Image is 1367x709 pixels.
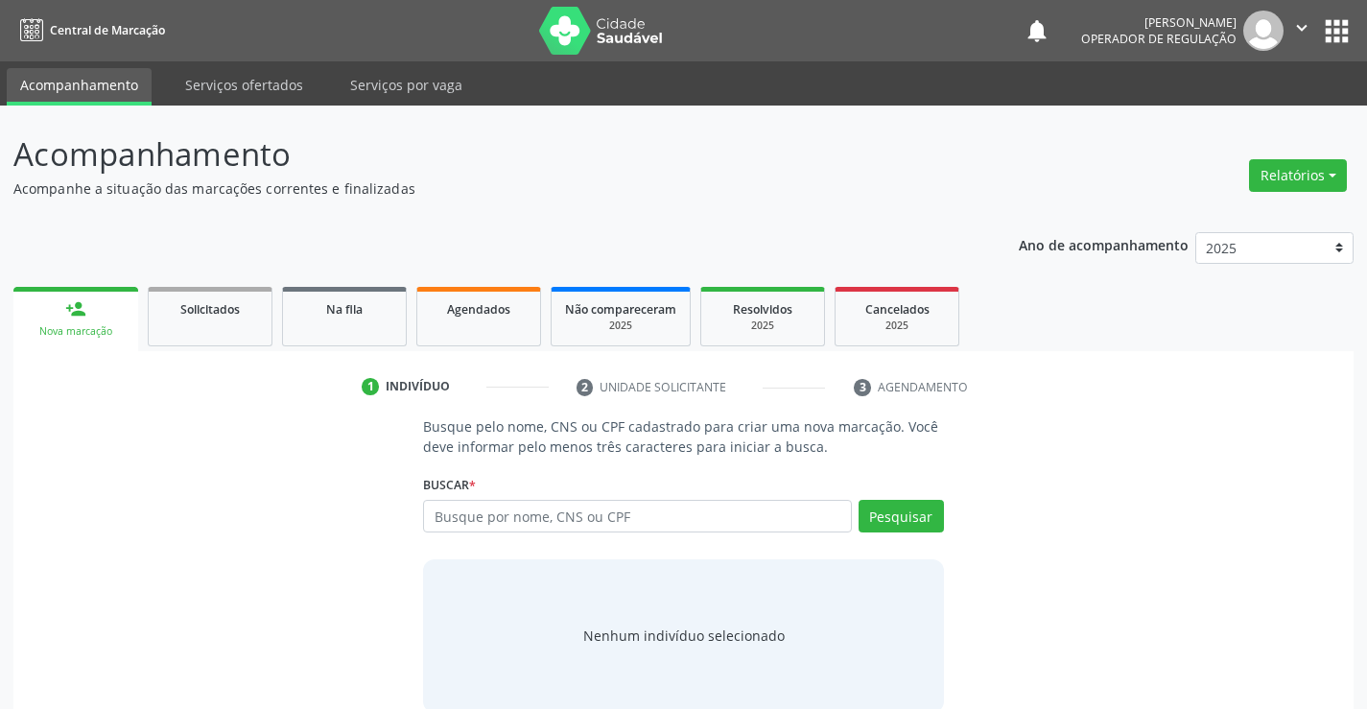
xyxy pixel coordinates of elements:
[65,298,86,319] div: person_add
[1320,14,1354,48] button: apps
[1291,17,1312,38] i: 
[1019,232,1189,256] p: Ano de acompanhamento
[27,324,125,339] div: Nova marcação
[849,319,945,333] div: 2025
[423,470,476,500] label: Buscar
[733,301,792,318] span: Resolvidos
[565,319,676,333] div: 2025
[423,416,943,457] p: Busque pelo nome, CNS ou CPF cadastrado para criar uma nova marcação. Você deve informar pelo men...
[859,500,944,532] button: Pesquisar
[1284,11,1320,51] button: 
[362,378,379,395] div: 1
[1243,11,1284,51] img: img
[337,68,476,102] a: Serviços por vaga
[180,301,240,318] span: Solicitados
[13,130,952,178] p: Acompanhamento
[13,14,165,46] a: Central de Marcação
[715,319,811,333] div: 2025
[1024,17,1050,44] button: notifications
[172,68,317,102] a: Serviços ofertados
[565,301,676,318] span: Não compareceram
[1249,159,1347,192] button: Relatórios
[13,178,952,199] p: Acompanhe a situação das marcações correntes e finalizadas
[386,378,450,395] div: Indivíduo
[7,68,152,106] a: Acompanhamento
[423,500,851,532] input: Busque por nome, CNS ou CPF
[583,626,785,646] div: Nenhum indivíduo selecionado
[326,301,363,318] span: Na fila
[50,22,165,38] span: Central de Marcação
[1081,14,1237,31] div: [PERSON_NAME]
[1081,31,1237,47] span: Operador de regulação
[447,301,510,318] span: Agendados
[865,301,930,318] span: Cancelados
